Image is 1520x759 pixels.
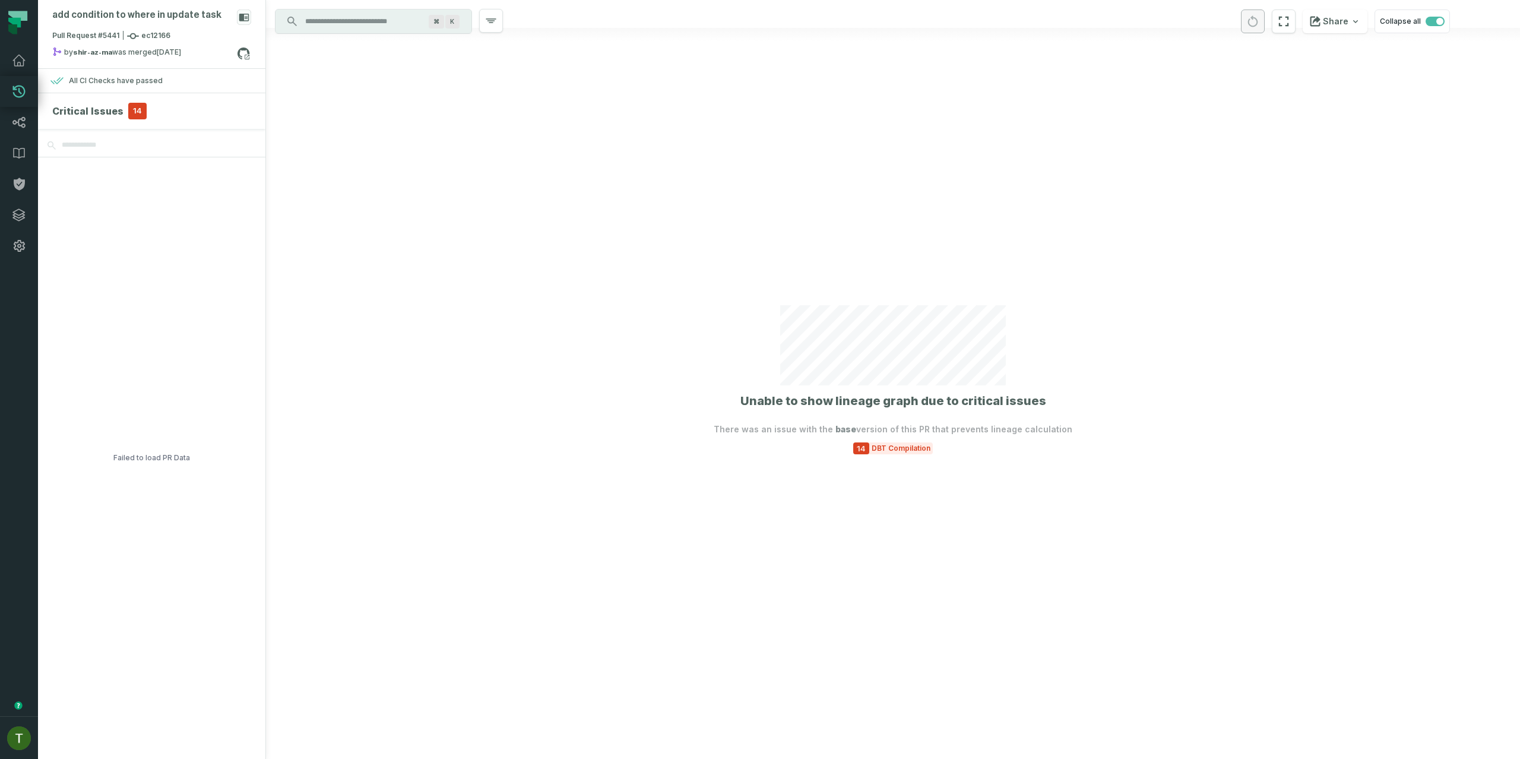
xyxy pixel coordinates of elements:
[869,444,933,453] span: DBT Compilation
[835,424,856,434] span: base
[1303,10,1367,33] button: Share
[157,48,181,56] relative-time: Oct 8, 2025, 2:23 PM GMT+3
[52,104,123,118] h4: Critical Issues
[52,103,251,119] button: Critical Issues14
[73,49,112,56] strong: shir-az-ma
[853,442,869,454] span: 14
[445,15,460,29] span: Press ⌘ + K to focus the search bar
[429,15,444,29] span: Press ⌘ + K to focus the search bar
[1375,10,1450,33] button: Collapse all
[13,700,24,711] div: Tooltip anchor
[69,76,163,86] div: All CI Checks have passed
[714,423,1072,435] p: There was an issue with the version of this PR that prevents lineage calculation
[128,103,147,119] span: 14
[236,46,251,61] a: View on github
[853,442,933,454] button: 14DBT Compilation
[52,47,237,61] div: by was merged
[52,10,221,21] div: add condition to where in update task
[52,30,170,42] span: Pull Request #5441 ec12166
[740,393,1046,409] h1: Unable to show lineage graph due to critical issues
[7,726,31,750] img: avatar of Tomer Galun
